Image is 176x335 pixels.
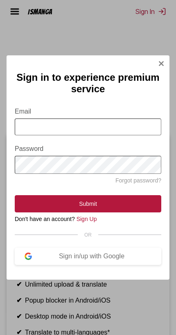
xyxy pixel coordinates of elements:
[15,145,161,153] label: Password
[15,232,161,238] div: OR
[15,195,161,212] button: Submit
[15,108,161,115] label: Email
[25,253,32,260] img: google-logo
[158,60,165,67] img: Close
[32,253,151,260] div: Sign in/up with Google
[7,55,169,280] div: Sign In Modal
[15,72,161,95] h2: Sign in to experience premium service
[15,248,161,265] button: Sign in/up with Google
[15,216,161,222] div: Don't have an account?
[77,216,97,222] a: Sign Up
[115,177,161,184] a: Forgot password?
